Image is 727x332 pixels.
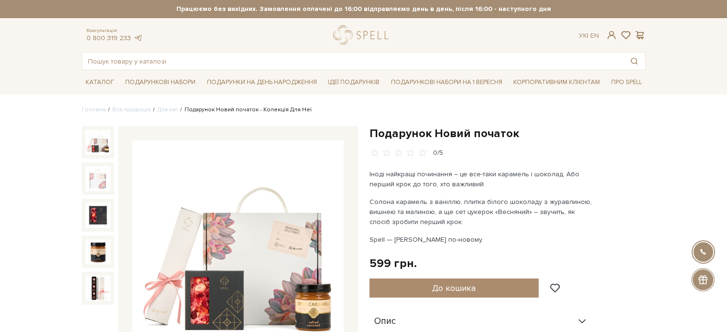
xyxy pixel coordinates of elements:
[82,106,106,113] a: Головна
[369,169,594,189] p: Іноді найкращі починання – це все-таки карамель і шоколад. Або перший крок до того, хто важливий.
[86,276,110,300] img: Подарунок Новий початок
[623,53,645,70] button: Пошук товару у каталозі
[121,75,199,90] a: Подарункові набори
[87,34,131,42] a: 0 800 319 233
[369,235,594,245] p: Spell — [PERSON_NAME] по-новому.
[387,74,506,90] a: Подарункові набори на 1 Вересня
[432,283,476,293] span: До кошика
[86,203,110,227] img: Подарунок Новий початок
[133,34,143,42] a: telegram
[82,75,118,90] a: Каталог
[369,278,539,298] button: До кошика
[112,106,151,113] a: Вся продукція
[369,256,417,271] div: 599 грн.
[86,130,110,155] img: Подарунок Новий початок
[369,197,594,227] p: Солона карамель з ваніллю, плитка білого шоколаду з журавлиною, вишнею та малиною, а ще сет цукер...
[82,5,646,13] strong: Працюємо без вихідних. Замовлення оплачені до 16:00 відправляємо день в день, після 16:00 - насту...
[157,106,178,113] a: Для неї
[433,149,443,158] div: 0/5
[369,126,646,141] h1: Подарунок Новий початок
[587,32,588,40] span: |
[608,75,646,90] a: Про Spell
[324,75,383,90] a: Ідеї подарунків
[374,317,396,326] span: Опис
[178,106,312,114] li: Подарунок Новий початок - Колекція Для Неї
[203,75,321,90] a: Подарунки на День народження
[590,32,599,40] a: En
[82,53,623,70] input: Пошук товару у каталозі
[510,74,604,90] a: Корпоративним клієнтам
[87,28,143,34] span: Консультація:
[579,32,599,40] div: Ук
[86,239,110,264] img: Подарунок Новий початок
[86,166,110,191] img: Подарунок Новий початок
[333,25,393,45] a: logo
